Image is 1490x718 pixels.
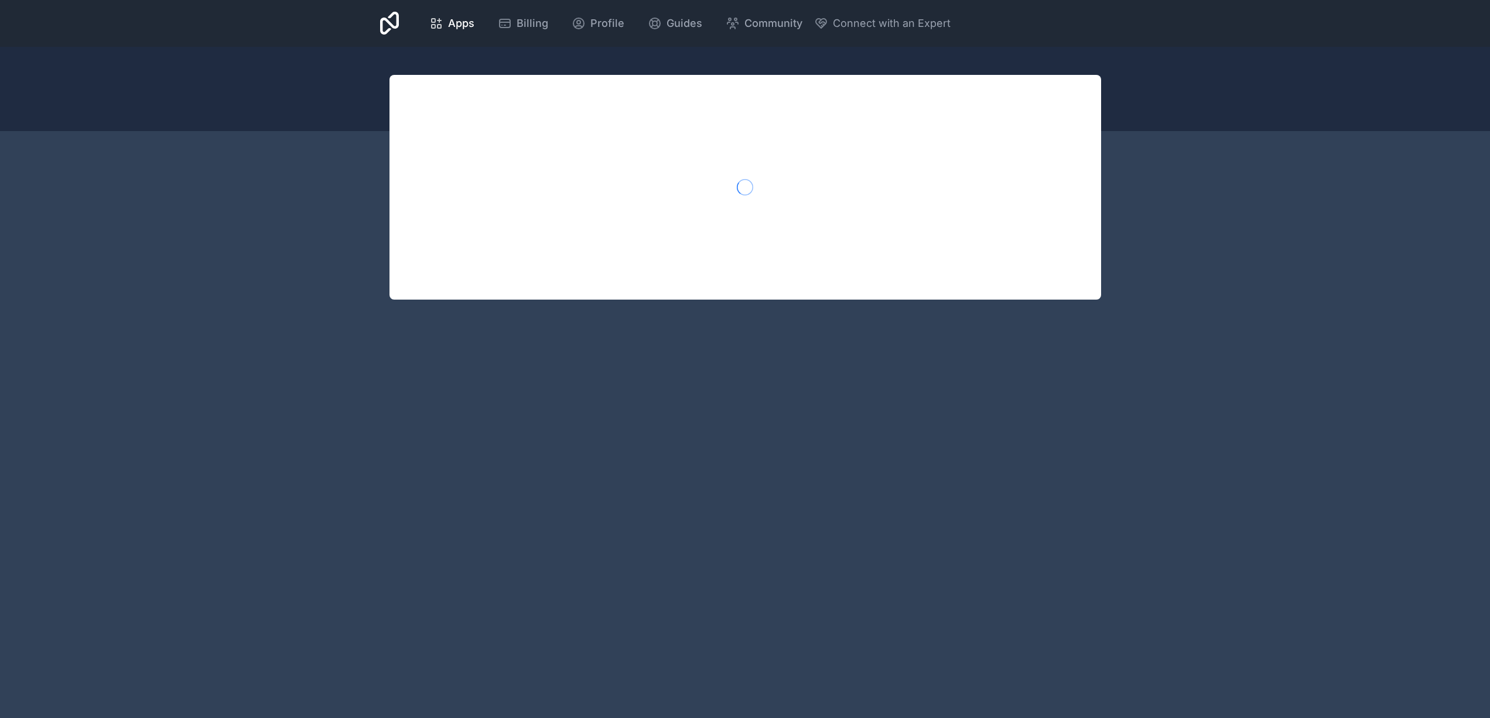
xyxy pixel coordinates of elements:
a: Billing [488,11,558,36]
span: Community [744,15,802,32]
span: Apps [448,15,474,32]
a: Community [716,11,812,36]
span: Billing [517,15,548,32]
span: Guides [667,15,702,32]
a: Apps [420,11,484,36]
span: Connect with an Expert [833,15,951,32]
button: Connect with an Expert [814,15,951,32]
a: Profile [562,11,634,36]
a: Guides [638,11,712,36]
span: Profile [590,15,624,32]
